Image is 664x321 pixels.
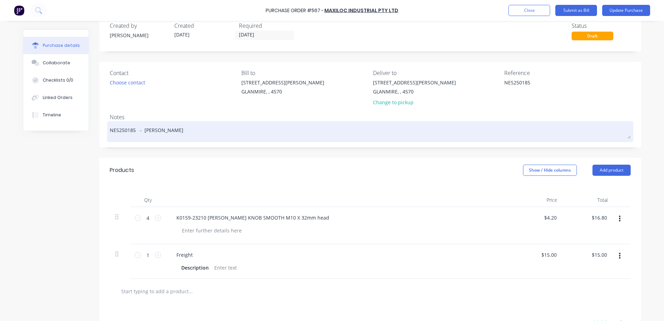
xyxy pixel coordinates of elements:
[572,32,613,40] div: Draft
[110,22,169,30] div: Created by
[110,69,236,77] div: Contact
[241,79,324,86] div: [STREET_ADDRESS][PERSON_NAME]
[241,88,324,95] div: GLANMIRE, , 4570
[110,123,631,139] textarea: NES250185 - [PERSON_NAME]
[110,113,631,121] div: Notes
[513,193,563,207] div: Price
[602,5,650,16] button: Update Purchase
[171,213,335,223] div: K0159-23210 [PERSON_NAME] KNOB SMOOTH M10 X 32mm head
[373,99,456,106] div: Change to pickup
[110,79,145,86] div: Choose contact
[555,5,597,16] button: Submit as Bill
[110,32,169,39] div: [PERSON_NAME]
[131,193,165,207] div: Qty
[179,263,211,273] div: Description
[504,79,591,94] textarea: NES250185
[373,88,456,95] div: GLANMIRE, , 4570
[110,166,134,174] div: Products
[171,250,198,260] div: Freight
[508,5,550,16] button: Close
[241,69,368,77] div: Bill to
[43,60,70,66] div: Collaborate
[23,106,89,124] button: Timeline
[324,7,398,14] a: Maxiloc Industrial Pty Ltd
[504,69,631,77] div: Reference
[23,37,89,54] button: Purchase details
[43,94,73,101] div: Linked Orders
[23,54,89,72] button: Collaborate
[121,284,260,298] input: Start typing to add a product...
[43,77,73,83] div: Checklists 0/0
[14,5,24,16] img: Factory
[592,165,631,176] button: Add product
[373,69,499,77] div: Deliver to
[239,22,298,30] div: Required
[43,42,80,49] div: Purchase details
[174,22,233,30] div: Created
[23,72,89,89] button: Checklists 0/0
[572,22,631,30] div: Status
[266,7,324,14] div: Purchase Order #567 -
[523,165,577,176] button: Show / Hide columns
[43,112,61,118] div: Timeline
[23,89,89,106] button: Linked Orders
[563,193,613,207] div: Total
[373,79,456,86] div: [STREET_ADDRESS][PERSON_NAME]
